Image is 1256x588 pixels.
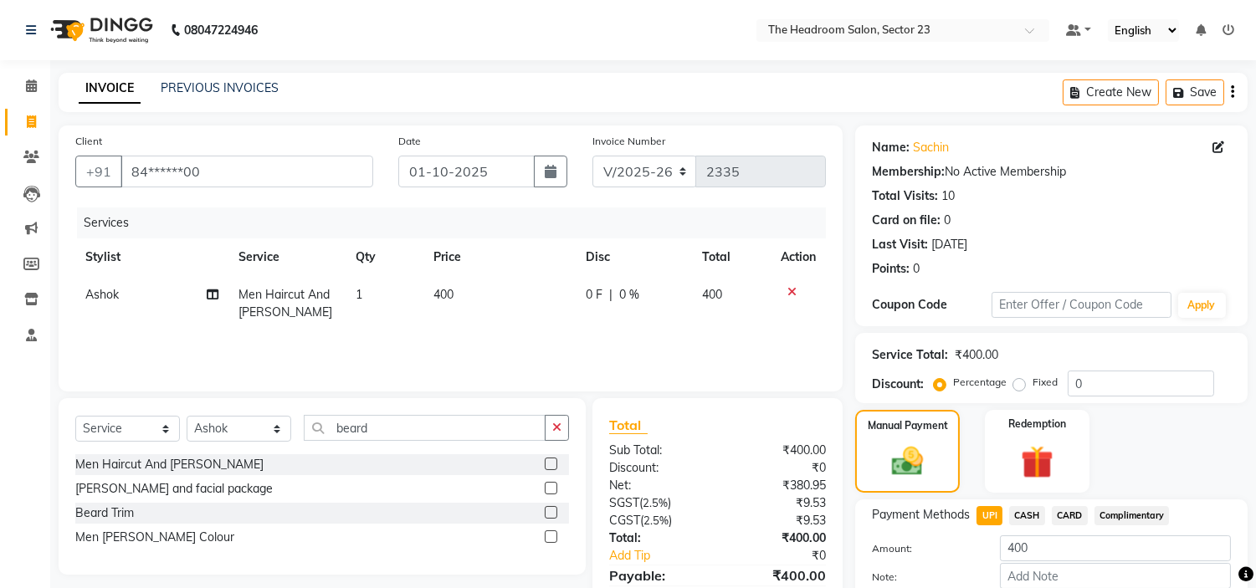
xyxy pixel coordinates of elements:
a: INVOICE [79,74,141,104]
label: Amount: [859,541,987,556]
div: ₹400.00 [955,346,998,364]
span: | [609,286,613,304]
div: [DATE] [931,236,967,253]
div: ₹400.00 [718,529,839,547]
div: Name: [872,139,910,156]
span: CASH [1009,506,1045,525]
div: Total: [597,529,718,547]
button: Create New [1063,79,1159,105]
input: Enter Offer / Coupon Code [992,292,1171,318]
div: 0 [913,260,920,278]
div: ( ) [597,494,718,512]
div: Service Total: [872,346,948,364]
div: ₹380.95 [718,477,839,494]
div: ( ) [597,512,718,529]
span: CGST [609,513,640,528]
div: Total Visits: [872,187,938,205]
span: Men Haircut And [PERSON_NAME] [238,287,332,320]
th: Action [771,238,826,276]
button: Save [1166,79,1224,105]
div: No Active Membership [872,163,1231,181]
th: Qty [346,238,423,276]
input: Search by Name/Mobile/Email/Code [120,156,373,187]
th: Total [692,238,772,276]
div: 0 [944,212,951,229]
div: Points: [872,260,910,278]
img: _cash.svg [882,443,932,479]
div: [PERSON_NAME] and facial package [75,480,273,498]
div: Coupon Code [872,296,992,314]
div: Card on file: [872,212,941,229]
th: Price [423,238,576,276]
span: SGST [609,495,639,510]
button: +91 [75,156,122,187]
span: 0 % [619,286,639,304]
div: Beard Trim [75,504,134,522]
label: Redemption [1008,417,1066,432]
label: Manual Payment [868,418,948,433]
b: 08047224946 [184,7,258,54]
span: UPI [977,506,1002,525]
span: Complimentary [1095,506,1170,525]
img: logo [43,7,157,54]
input: Amount [1000,535,1231,561]
div: Men Haircut And [PERSON_NAME] [75,456,264,473]
label: Client [75,134,102,149]
div: Payable: [597,565,718,585]
label: Invoice Number [592,134,665,149]
span: Payment Methods [872,506,970,524]
div: 10 [941,187,955,205]
div: ₹9.53 [718,494,839,512]
a: Add Tip [597,547,738,565]
th: Stylist [75,238,228,276]
th: Disc [576,238,692,276]
a: PREVIOUS INVOICES [161,80,279,95]
div: Membership: [872,163,945,181]
input: Search or Scan [304,415,546,441]
div: Sub Total: [597,442,718,459]
div: ₹400.00 [718,565,839,585]
span: 400 [433,287,454,302]
a: Sachin [913,139,949,156]
span: Ashok [85,287,119,302]
label: Percentage [953,375,1007,390]
div: Net: [597,477,718,494]
span: 2.5% [643,496,668,509]
span: 2.5% [643,514,669,527]
div: ₹0 [718,459,839,477]
img: _gift.svg [1011,442,1064,483]
span: 400 [702,287,722,302]
span: Total [609,417,648,434]
div: Discount: [597,459,718,477]
div: Men [PERSON_NAME] Colour [75,529,234,546]
span: 0 F [586,286,602,304]
div: Services [77,207,838,238]
label: Note: [859,570,987,585]
button: Apply [1178,293,1226,318]
th: Service [228,238,346,276]
label: Date [398,134,421,149]
div: ₹400.00 [718,442,839,459]
div: ₹9.53 [718,512,839,529]
div: ₹0 [738,547,839,565]
span: 1 [356,287,362,302]
span: CARD [1052,506,1088,525]
label: Fixed [1033,375,1058,390]
div: Discount: [872,376,924,393]
div: Last Visit: [872,236,928,253]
